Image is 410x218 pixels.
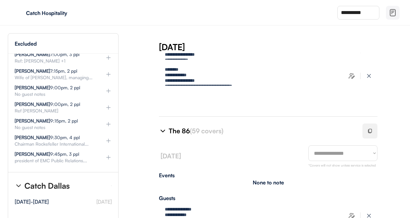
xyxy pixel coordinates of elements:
div: Catch Hospitality [26,10,108,16]
strong: [PERSON_NAME] [15,118,50,124]
strong: [PERSON_NAME] [15,151,50,157]
div: Wife of [PERSON_NAME], managing... [15,75,95,80]
strong: [PERSON_NAME] [15,135,50,140]
div: 9:45pm, 3 ppl [15,152,79,156]
img: chevron-right%20%281%29.svg [159,127,167,135]
div: No guest notes [15,125,95,130]
div: 9:00pm, 2 ppl [15,102,80,107]
font: (59 covers) [190,127,223,135]
div: [DATE]-[DATE] [15,199,49,204]
img: plus%20%281%29.svg [105,138,112,144]
img: plus%20%281%29.svg [105,121,112,127]
div: No guest notes [15,92,95,96]
div: 9:30pm, 4 ppl [15,135,80,140]
img: plus%20%281%29.svg [105,71,112,78]
img: users-edit.svg [348,73,355,79]
img: plus%20%281%29.svg [105,88,112,94]
div: 7:15pm, 2 ppl [15,69,77,73]
img: plus%20%281%29.svg [105,104,112,111]
div: Events [159,173,377,178]
font: [DATE] [161,152,181,160]
strong: [PERSON_NAME] [15,85,50,90]
div: Guests [159,196,377,201]
strong: [PERSON_NAME] [15,101,50,107]
div: Ref: [PERSON_NAME] +1 [15,59,95,63]
div: Catch Dallas [24,182,70,190]
img: plus%20%281%29.svg [105,154,112,161]
div: [DATE] [159,41,410,53]
strong: [PERSON_NAME] [15,68,50,74]
img: yH5BAEAAAAALAAAAAABAAEAAAIBRAA7 [13,7,23,18]
div: 9:15pm, 2 ppl [15,119,78,123]
img: chevron-right%20%281%29.svg [15,182,22,190]
strong: [PERSON_NAME] [15,51,50,57]
div: None to note [253,180,284,185]
div: The 86 [169,126,355,136]
img: x-close%20%283%29.svg [366,73,372,79]
div: Chairman Rockefeller International... [15,142,95,146]
div: 9:00pm, 2 ppl [15,85,80,90]
div: 7:00pm, 3 ppl [15,52,79,57]
img: file-02.svg [389,9,397,17]
font: [DATE] [96,198,112,205]
img: plus%20%281%29.svg [105,54,112,61]
div: president of EMC Public Relations... [15,158,95,163]
font: *Covers will not show unless service is selected [308,163,376,167]
div: Ref [PERSON_NAME] [15,109,95,113]
div: Excluded [15,41,37,46]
